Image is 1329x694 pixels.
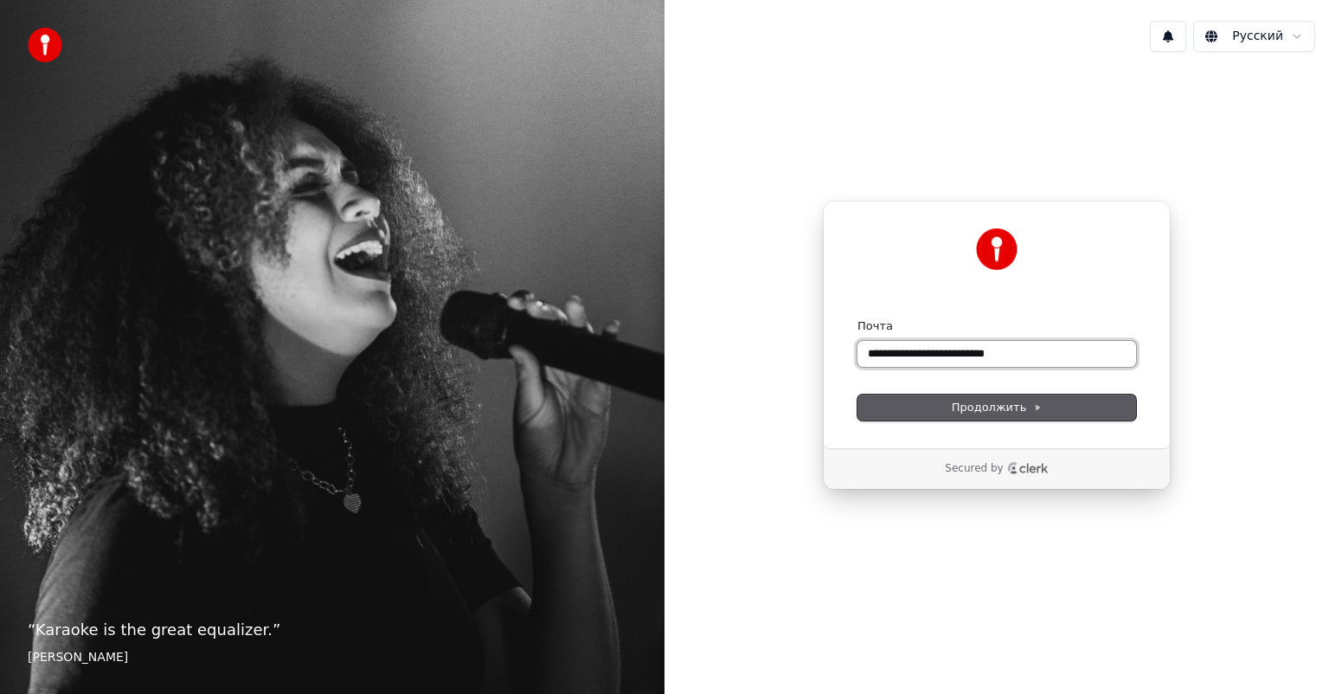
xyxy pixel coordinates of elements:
img: Youka [976,228,1018,270]
footer: [PERSON_NAME] [28,649,637,666]
p: Secured by [945,462,1003,476]
span: Продолжить [952,400,1043,415]
button: Продолжить [857,395,1136,421]
img: youka [28,28,62,62]
a: Clerk logo [1007,462,1049,474]
label: Почта [857,318,893,334]
p: “ Karaoke is the great equalizer. ” [28,618,637,642]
